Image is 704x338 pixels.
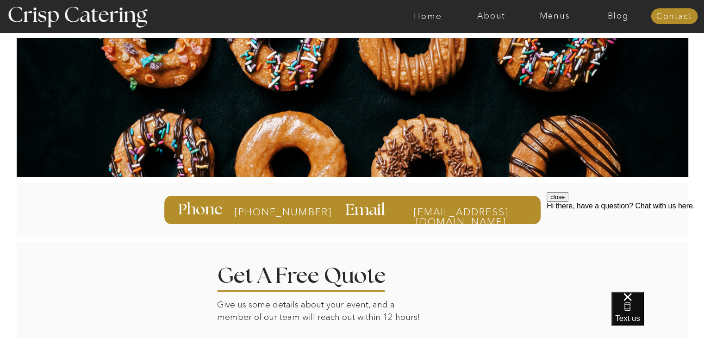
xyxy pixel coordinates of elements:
[217,265,414,282] h2: Get A Free Quote
[651,12,698,21] a: Contact
[396,12,460,21] a: Home
[586,12,650,21] a: Blog
[234,207,308,217] a: [PHONE_NUMBER]
[217,299,427,326] p: Give us some details about your event, and a member of our team will reach out within 12 hours!
[178,202,225,218] h3: Phone
[345,202,388,217] h3: Email
[611,292,704,338] iframe: podium webchat widget bubble
[395,207,527,216] a: [EMAIL_ADDRESS][DOMAIN_NAME]
[523,12,586,21] a: Menus
[460,12,523,21] a: About
[547,192,704,303] iframe: podium webchat widget prompt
